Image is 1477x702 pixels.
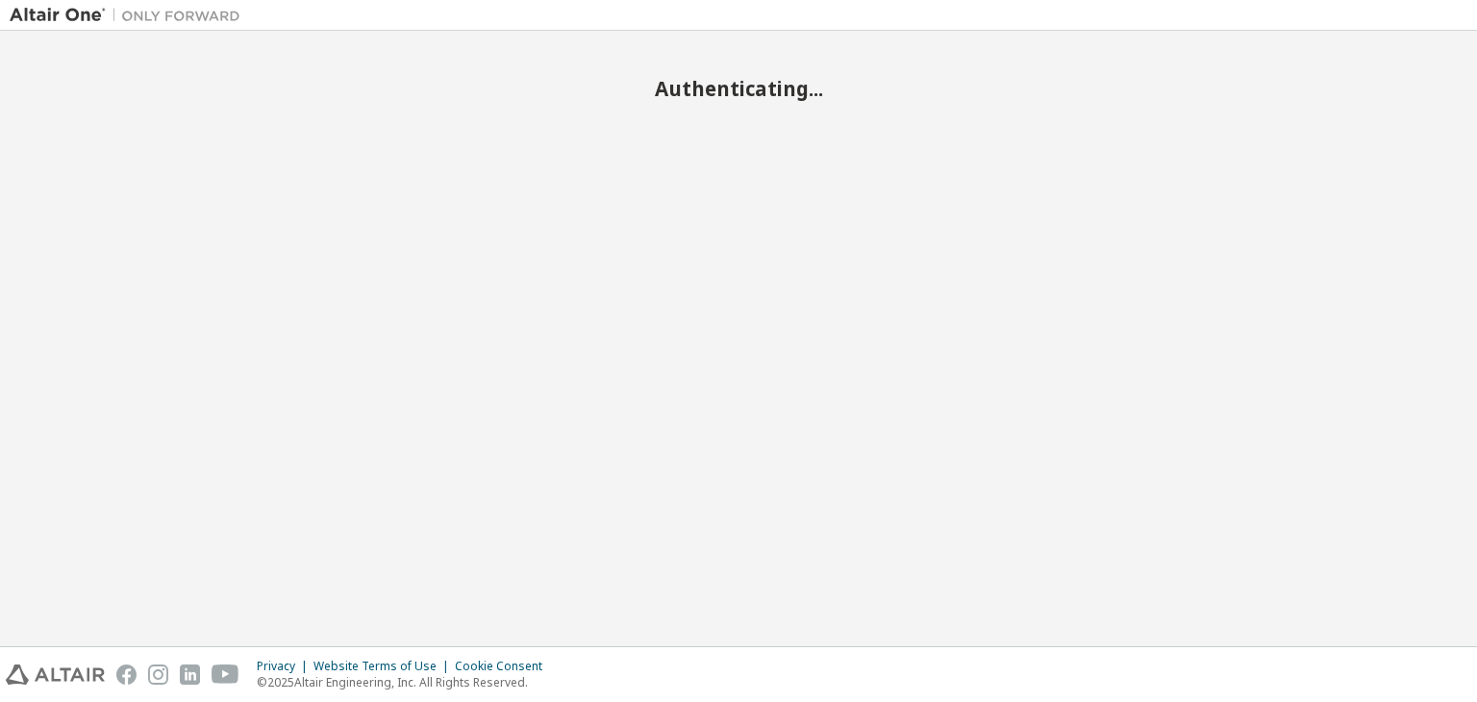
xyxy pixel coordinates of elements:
[148,664,168,685] img: instagram.svg
[455,659,554,674] div: Cookie Consent
[313,659,455,674] div: Website Terms of Use
[257,674,554,690] p: © 2025 Altair Engineering, Inc. All Rights Reserved.
[257,659,313,674] div: Privacy
[10,76,1467,101] h2: Authenticating...
[6,664,105,685] img: altair_logo.svg
[180,664,200,685] img: linkedin.svg
[10,6,250,25] img: Altair One
[116,664,137,685] img: facebook.svg
[212,664,239,685] img: youtube.svg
